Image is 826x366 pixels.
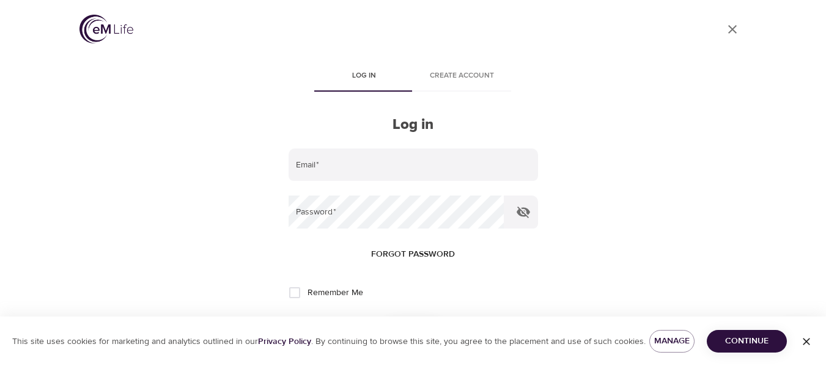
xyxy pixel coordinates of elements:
div: disabled tabs example [289,62,538,92]
span: Manage [659,334,685,349]
span: Create account [421,70,504,82]
img: logo [79,15,133,43]
h2: Log in [289,116,538,134]
button: Forgot password [366,243,460,266]
a: Privacy Policy [258,336,311,347]
a: close [718,15,747,44]
span: Continue [717,334,777,349]
button: Manage [649,330,695,353]
span: Forgot password [371,247,455,262]
button: Continue [707,330,787,353]
span: Log in [323,70,406,82]
span: Remember Me [308,287,363,299]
